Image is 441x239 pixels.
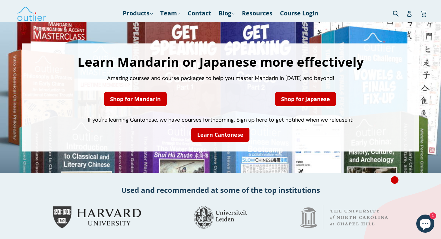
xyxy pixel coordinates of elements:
span: If you're learning Cantonese, we have courses forthcoming. Sign up here to get notified when we r... [88,116,354,123]
a: Contact [185,8,214,19]
a: Shop for Mandarin [104,92,167,106]
a: Shop for Japanese [275,92,336,106]
span: Amazing courses and course packages to help you master Mandarin in [DATE] and beyond! [107,75,334,82]
input: Search [391,7,408,19]
a: Resources [239,8,275,19]
a: Team [157,8,183,19]
a: Course Login [277,8,321,19]
a: Blog [216,8,237,19]
a: Products [120,8,156,19]
h1: Learn Mandarin or Japanese more effectively [28,56,413,68]
a: Learn Cantonese [191,128,249,142]
inbox-online-store-chat: Shopify online store chat [414,215,436,234]
img: Outlier Linguistics [17,5,47,22]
